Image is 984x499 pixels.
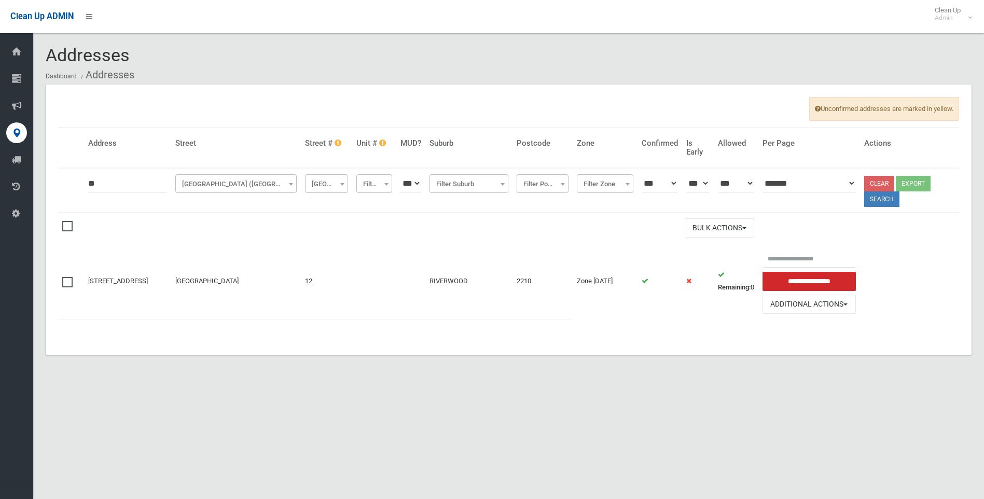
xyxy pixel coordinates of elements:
[88,277,148,285] a: [STREET_ADDRESS]
[46,45,130,65] span: Addresses
[577,139,633,148] h4: Zone
[512,243,573,319] td: 2210
[305,174,348,193] span: Filter Street #
[573,243,637,319] td: Zone [DATE]
[429,139,509,148] h4: Suburb
[519,177,566,191] span: Filter Postcode
[175,139,297,148] h4: Street
[517,139,569,148] h4: Postcode
[517,174,569,193] span: Filter Postcode
[935,14,961,22] small: Admin
[175,174,297,193] span: Alverstone Street (RIVERWOOD)
[432,177,506,191] span: Filter Suburb
[930,6,971,22] span: Clean Up
[642,139,678,148] h4: Confirmed
[864,176,894,191] a: Clear
[714,243,758,319] td: 0
[864,191,899,207] button: Search
[718,283,751,291] strong: Remaining:
[686,139,710,156] h4: Is Early
[579,177,631,191] span: Filter Zone
[10,11,74,21] span: Clean Up ADMIN
[763,139,856,148] h4: Per Page
[88,139,167,148] h4: Address
[359,177,390,191] span: Filter Unit #
[425,243,513,319] td: RIVERWOOD
[356,174,392,193] span: Filter Unit #
[171,243,301,319] td: [GEOGRAPHIC_DATA]
[301,243,352,319] td: 12
[577,174,633,193] span: Filter Zone
[178,177,294,191] span: Alverstone Street (RIVERWOOD)
[809,97,959,121] span: Unconfirmed addresses are marked in yellow.
[400,139,421,148] h4: MUD?
[305,139,348,148] h4: Street #
[718,139,754,148] h4: Allowed
[896,176,931,191] button: Export
[864,139,955,148] h4: Actions
[78,65,134,85] li: Addresses
[308,177,345,191] span: Filter Street #
[46,73,77,80] a: Dashboard
[429,174,509,193] span: Filter Suburb
[356,139,392,148] h4: Unit #
[685,218,754,238] button: Bulk Actions
[763,295,856,314] button: Additional Actions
